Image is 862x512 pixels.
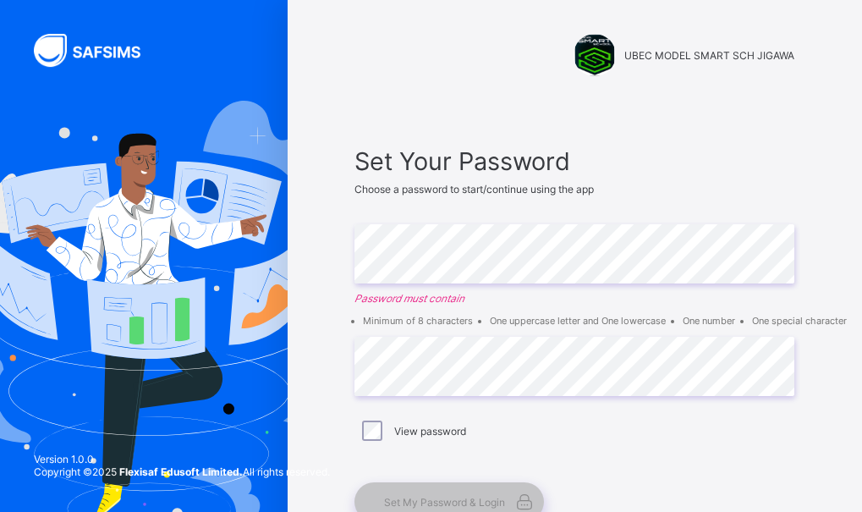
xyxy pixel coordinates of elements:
span: Set Your Password [354,146,794,176]
img: SAFSIMS Logo [34,34,161,67]
span: Version 1.0.0 [34,453,330,465]
strong: Flexisaf Edusoft Limited. [119,465,243,478]
span: Choose a password to start/continue using the app [354,183,594,195]
span: Copyright © 2025 All rights reserved. [34,465,330,478]
span: UBEC MODEL SMART SCH JIGAWA [624,49,794,62]
span: Set My Password & Login [384,496,505,509]
em: Password must contain [354,292,794,305]
label: View password [394,425,466,438]
li: Minimum of 8 characters [363,315,473,327]
li: One number [683,315,735,327]
li: One uppercase letter and One lowercase [490,315,666,327]
img: UBEC MODEL SMART SCH JIGAWA [574,34,616,76]
li: One special character [752,315,847,327]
